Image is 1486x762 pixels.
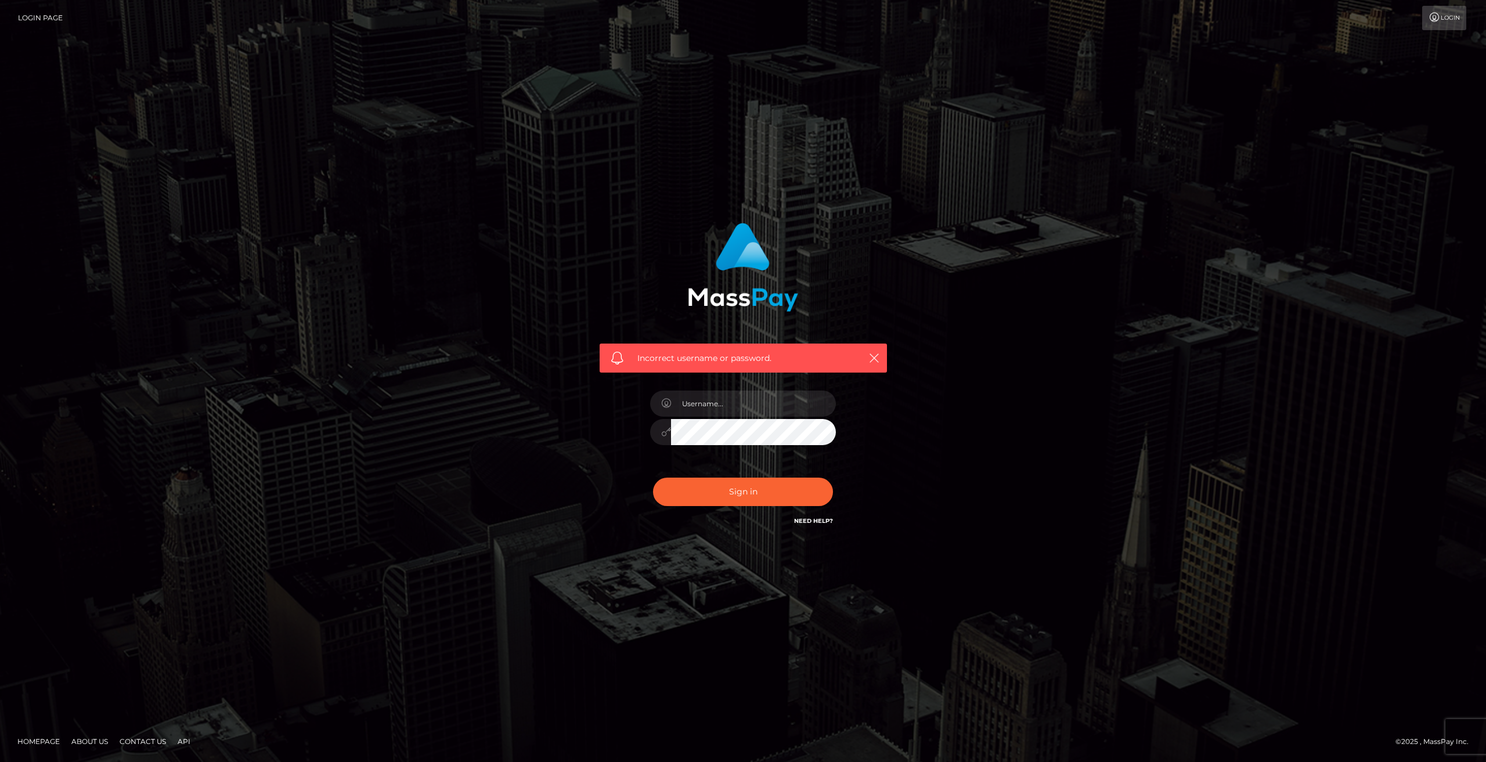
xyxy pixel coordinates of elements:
[67,732,113,750] a: About Us
[637,352,849,364] span: Incorrect username or password.
[1395,735,1477,748] div: © 2025 , MassPay Inc.
[794,517,833,525] a: Need Help?
[173,732,195,750] a: API
[671,391,836,417] input: Username...
[18,6,63,30] a: Login Page
[1422,6,1466,30] a: Login
[115,732,171,750] a: Contact Us
[688,223,798,312] img: MassPay Login
[13,732,64,750] a: Homepage
[653,478,833,506] button: Sign in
